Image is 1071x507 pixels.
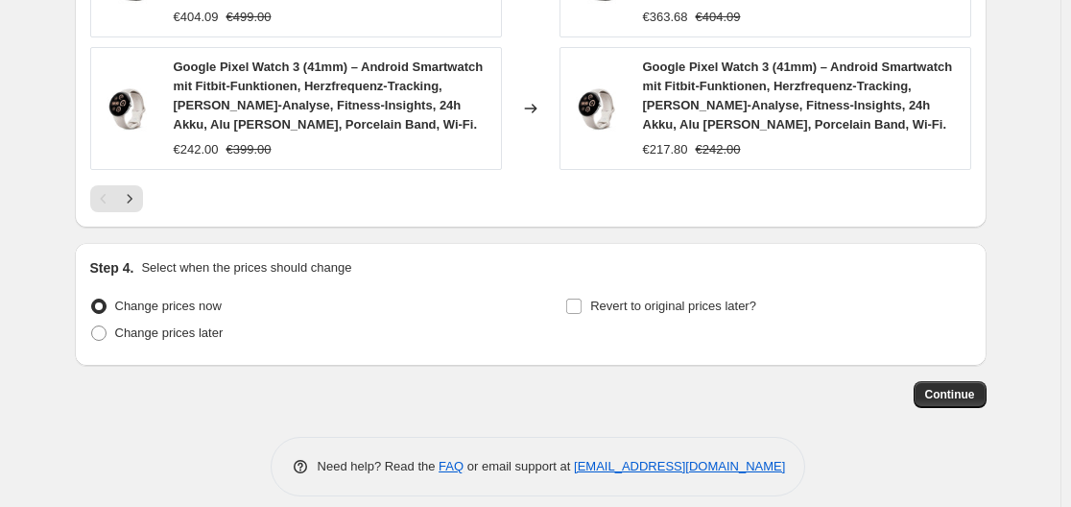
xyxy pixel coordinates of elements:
[101,80,158,137] img: 61IJzeEO2eL_80x.jpg
[696,140,741,159] strike: €242.00
[141,258,351,278] p: Select when the prices should change
[574,459,785,473] a: [EMAIL_ADDRESS][DOMAIN_NAME]
[925,387,975,402] span: Continue
[318,459,440,473] span: Need help? Read the
[696,8,741,27] strike: €404.09
[90,258,134,278] h2: Step 4.
[226,140,272,159] strike: €399.00
[115,326,224,340] span: Change prices later
[570,80,628,137] img: 61IJzeEO2eL_80x.jpg
[590,299,756,313] span: Revert to original prices later?
[226,8,272,27] strike: €499.00
[464,459,574,473] span: or email support at
[643,140,688,159] div: €217.80
[90,185,143,212] nav: Pagination
[643,60,953,132] span: Google Pixel Watch 3 (41mm) – Android Smartwatch mit Fitbit-Funktionen, Herzfrequenz-Tracking, [P...
[116,185,143,212] button: Next
[643,8,688,27] div: €363.68
[914,381,987,408] button: Continue
[174,8,219,27] div: €404.09
[174,140,219,159] div: €242.00
[439,459,464,473] a: FAQ
[174,60,484,132] span: Google Pixel Watch 3 (41mm) – Android Smartwatch mit Fitbit-Funktionen, Herzfrequenz-Tracking, [P...
[115,299,222,313] span: Change prices now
